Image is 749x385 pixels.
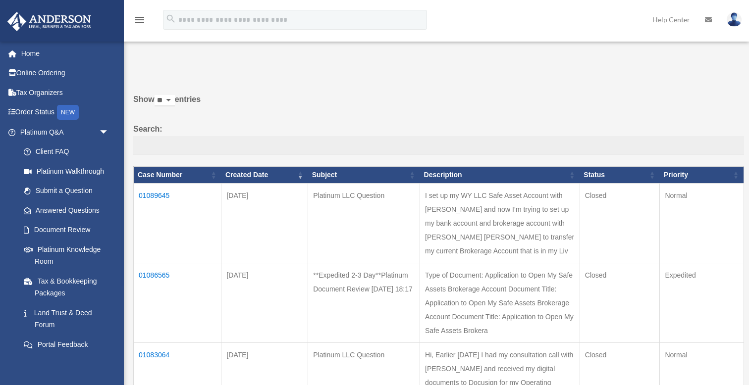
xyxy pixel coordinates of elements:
th: Case Number: activate to sort column ascending [134,167,221,184]
a: Tax & Bookkeeping Packages [14,271,119,303]
td: Expedited [660,263,744,343]
img: Anderson Advisors Platinum Portal [4,12,94,31]
label: Show entries [133,93,744,116]
input: Search: [133,136,744,155]
a: Platinum Q&Aarrow_drop_down [7,122,119,142]
td: I set up my WY LLC Safe Asset Account with [PERSON_NAME] and now I’m trying to set up my bank acc... [420,184,580,263]
a: Home [7,44,124,63]
td: **Expedited 2-3 Day**Platinum Document Review [DATE] 18:17 [308,263,420,343]
a: Land Trust & Deed Forum [14,303,119,335]
select: Showentries [155,95,175,106]
td: [DATE] [221,263,308,343]
td: Closed [580,184,660,263]
i: menu [134,14,146,26]
a: Document Review [14,220,119,240]
a: Platinum Walkthrough [14,161,119,181]
td: Normal [660,184,744,263]
a: Answered Questions [14,200,114,220]
i: search [165,13,176,24]
td: 01089645 [134,184,221,263]
th: Priority: activate to sort column ascending [660,167,744,184]
a: Platinum Knowledge Room [14,240,119,271]
div: NEW [57,105,79,120]
td: Closed [580,263,660,343]
span: arrow_drop_down [99,122,119,143]
a: Online Ordering [7,63,124,83]
a: Tax Organizers [7,83,124,102]
th: Subject: activate to sort column ascending [308,167,420,184]
label: Search: [133,122,744,155]
th: Created Date: activate to sort column ascending [221,167,308,184]
img: User Pic [727,12,742,27]
td: 01086565 [134,263,221,343]
a: menu [134,17,146,26]
th: Description: activate to sort column ascending [420,167,580,184]
th: Status: activate to sort column ascending [580,167,660,184]
td: Type of Document: Application to Open My Safe Assets Brokerage Account Document Title: Applicatio... [420,263,580,343]
a: Submit a Question [14,181,119,201]
a: Portal Feedback [14,335,119,354]
td: [DATE] [221,184,308,263]
a: Client FAQ [14,142,119,162]
td: Platinum LLC Question [308,184,420,263]
a: Order StatusNEW [7,102,124,123]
